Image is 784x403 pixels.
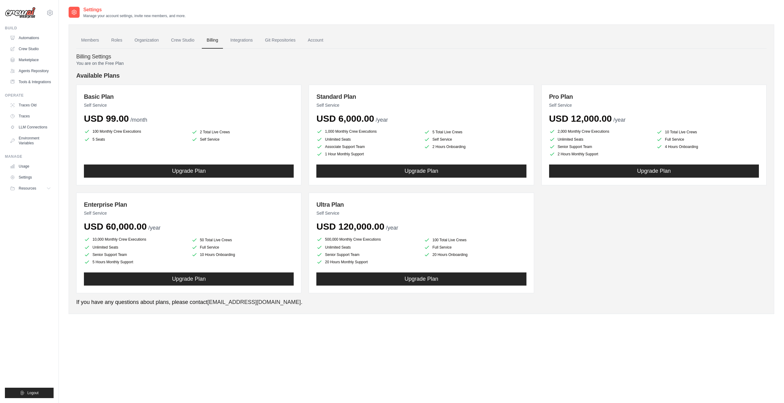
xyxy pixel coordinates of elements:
li: 2 Hours Monthly Support [549,151,652,157]
p: Self Service [316,102,526,108]
li: Senior Support Team [549,144,652,150]
li: Self Service [424,136,526,142]
span: USD 6,000.00 [316,113,374,124]
li: Senior Support Team [84,252,187,258]
li: 100 Total Live Crews [424,237,526,243]
li: Full Service [424,244,526,250]
button: Logout [5,388,54,398]
li: 500,000 Monthly Crew Executions [316,236,419,243]
li: 2 Hours Onboarding [424,144,526,150]
a: Environment Variables [7,133,54,148]
a: Agents Repository [7,66,54,76]
li: 2 Total Live Crews [191,129,294,135]
a: Traces Old [7,100,54,110]
li: Unlimited Seats [549,136,652,142]
span: Logout [27,390,39,395]
h3: Pro Plan [549,92,759,101]
li: Unlimited Seats [316,136,419,142]
div: Build [5,26,54,31]
button: Upgrade Plan [84,165,294,178]
a: Account [303,32,328,49]
a: Traces [7,111,54,121]
span: USD 60,000.00 [84,221,147,231]
button: Resources [7,183,54,193]
span: Resources [19,186,36,191]
h3: Standard Plan [316,92,526,101]
p: You are on the Free Plan [76,60,767,66]
p: Self Service [316,210,526,216]
a: Tools & Integrations [7,77,54,87]
span: USD 99.00 [84,113,129,124]
li: 5 Seats [84,136,187,142]
li: 1 Hour Monthly Support [316,151,419,157]
p: Manage your account settings, invite new members, and more. [83,13,186,18]
a: Roles [106,32,127,49]
li: 10 Hours Onboarding [191,252,294,258]
li: Associate Support Team [316,144,419,150]
h3: Enterprise Plan [84,200,294,209]
span: /year [386,225,398,231]
li: 1,000 Monthly Crew Executions [316,128,419,135]
li: 20 Hours Monthly Support [316,259,419,265]
li: 10 Total Live Crews [656,129,759,135]
button: Upgrade Plan [84,272,294,286]
li: Senior Support Team [316,252,419,258]
button: Upgrade Plan [316,272,526,286]
a: Integrations [225,32,258,49]
a: Automations [7,33,54,43]
li: Self Service [191,136,294,142]
a: Settings [7,172,54,182]
li: 4 Hours Onboarding [656,144,759,150]
li: 100 Monthly Crew Executions [84,128,187,135]
h2: Settings [83,6,186,13]
p: Self Service [549,102,759,108]
li: 50 Total Live Crews [191,237,294,243]
div: Operate [5,93,54,98]
li: Unlimited Seats [84,244,187,250]
a: Marketplace [7,55,54,65]
li: Full Service [656,136,759,142]
span: USD 120,000.00 [316,221,384,231]
a: Usage [7,161,54,171]
img: Logo [5,7,36,19]
p: Self Service [84,102,294,108]
span: USD 12,000.00 [549,113,612,124]
button: Upgrade Plan [549,165,759,178]
li: 5 Hours Monthly Support [84,259,187,265]
li: Unlimited Seats [316,244,419,250]
a: Organization [130,32,164,49]
h3: Basic Plan [84,92,294,101]
li: 10,000 Monthly Crew Executions [84,236,187,243]
a: LLM Connections [7,122,54,132]
li: Full Service [191,244,294,250]
li: 2,000 Monthly Crew Executions [549,128,652,135]
span: /year [148,225,160,231]
h4: Available Plans [76,71,767,80]
a: Crew Studio [166,32,199,49]
a: [EMAIL_ADDRESS][DOMAIN_NAME] [207,299,301,305]
a: Git Repositories [260,32,300,49]
h4: Billing Settings [76,54,767,60]
h3: Ultra Plan [316,200,526,209]
span: /year [376,117,388,123]
a: Billing [202,32,223,49]
li: 5 Total Live Crews [424,129,526,135]
p: Self Service [84,210,294,216]
li: 20 Hours Onboarding [424,252,526,258]
span: /month [130,117,147,123]
a: Crew Studio [7,44,54,54]
button: Upgrade Plan [316,165,526,178]
div: Manage [5,154,54,159]
p: If you have any questions about plans, please contact . [76,298,767,306]
span: /year [613,117,626,123]
a: Members [76,32,104,49]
